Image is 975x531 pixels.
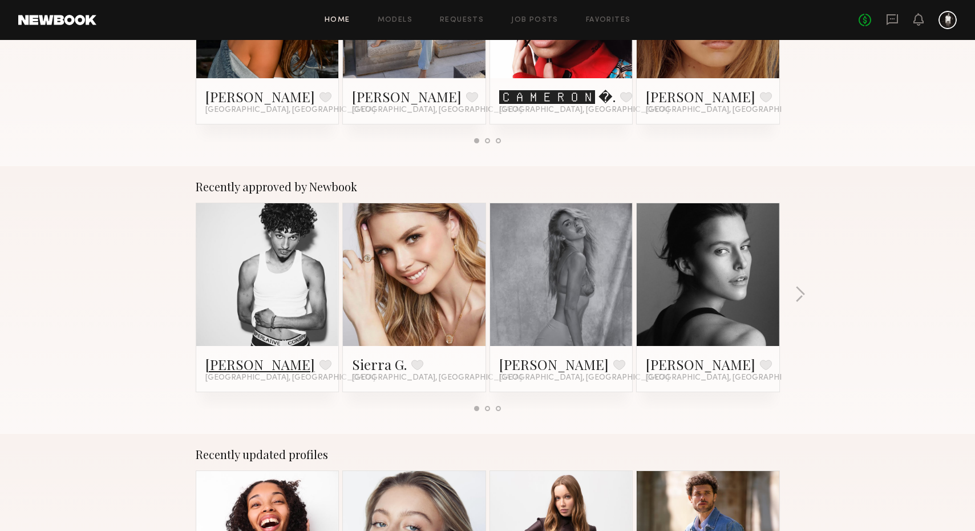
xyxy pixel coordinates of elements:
[499,106,669,115] span: [GEOGRAPHIC_DATA], [GEOGRAPHIC_DATA]
[352,87,462,106] a: [PERSON_NAME]
[205,373,375,383] span: [GEOGRAPHIC_DATA], [GEOGRAPHIC_DATA]
[646,355,755,373] a: [PERSON_NAME]
[352,355,407,373] a: Sierra G.
[499,87,616,106] a: 🅲🅰🅼🅴🆁🅾🅽 �.
[499,355,609,373] a: [PERSON_NAME]
[646,373,816,383] span: [GEOGRAPHIC_DATA], [GEOGRAPHIC_DATA]
[646,87,755,106] a: [PERSON_NAME]
[205,87,315,106] a: [PERSON_NAME]
[499,373,669,383] span: [GEOGRAPHIC_DATA], [GEOGRAPHIC_DATA]
[378,17,412,24] a: Models
[196,448,780,461] div: Recently updated profiles
[205,106,375,115] span: [GEOGRAPHIC_DATA], [GEOGRAPHIC_DATA]
[325,17,350,24] a: Home
[586,17,631,24] a: Favorites
[511,17,559,24] a: Job Posts
[205,355,315,373] a: [PERSON_NAME]
[196,180,780,194] div: Recently approved by Newbook
[352,106,522,115] span: [GEOGRAPHIC_DATA], [GEOGRAPHIC_DATA]
[646,106,816,115] span: [GEOGRAPHIC_DATA], [GEOGRAPHIC_DATA]
[440,17,484,24] a: Requests
[352,373,522,383] span: [GEOGRAPHIC_DATA], [GEOGRAPHIC_DATA]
